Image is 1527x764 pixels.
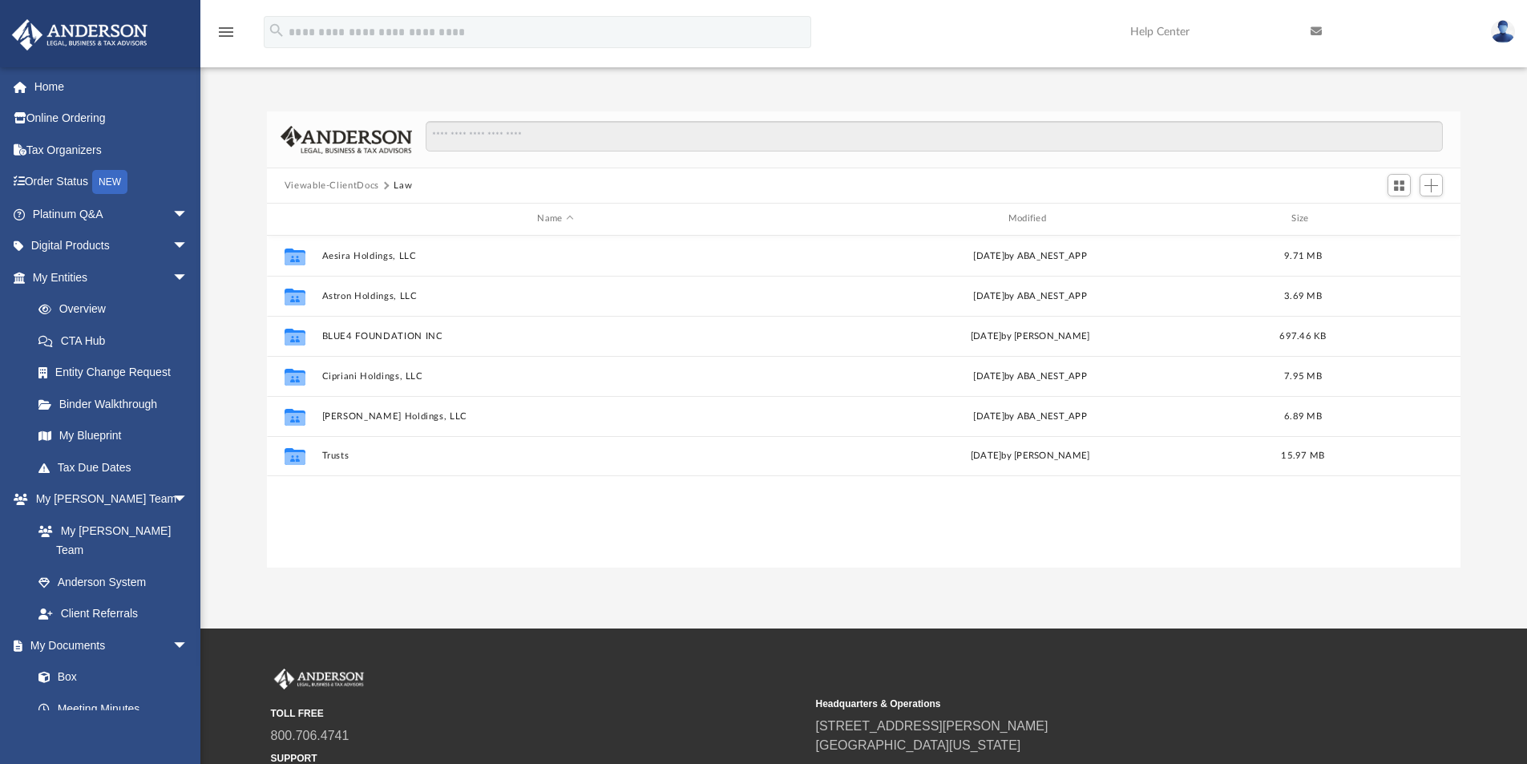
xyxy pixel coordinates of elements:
[1284,251,1322,260] span: 9.71 MB
[11,103,212,135] a: Online Ordering
[321,291,789,301] button: Astron Holdings, LLC
[172,629,204,662] span: arrow_drop_down
[271,729,349,742] a: 800.706.4741
[274,212,314,226] div: id
[22,661,196,693] a: Box
[271,669,367,689] img: Anderson Advisors Platinum Portal
[1284,411,1322,420] span: 6.89 MB
[172,483,204,516] span: arrow_drop_down
[796,329,1263,343] div: [DATE] by [PERSON_NAME]
[22,420,204,452] a: My Blueprint
[172,261,204,294] span: arrow_drop_down
[796,369,1263,383] div: [DATE] by ABA_NEST_APP
[22,357,212,389] a: Entity Change Request
[426,121,1443,152] input: Search files and folders
[22,451,212,483] a: Tax Due Dates
[796,449,1263,463] div: [DATE] by [PERSON_NAME]
[172,198,204,231] span: arrow_drop_down
[22,693,204,725] a: Meeting Minutes
[1284,371,1322,380] span: 7.95 MB
[216,22,236,42] i: menu
[271,706,805,721] small: TOLL FREE
[285,179,379,193] button: Viewable-ClientDocs
[11,134,212,166] a: Tax Organizers
[321,451,789,461] button: Trusts
[172,230,204,263] span: arrow_drop_down
[394,179,412,193] button: Law
[796,249,1263,263] div: [DATE] by ABA_NEST_APP
[11,71,212,103] a: Home
[11,261,212,293] a: My Entitiesarrow_drop_down
[11,629,204,661] a: My Documentsarrow_drop_down
[268,22,285,39] i: search
[22,566,204,598] a: Anderson System
[321,371,789,382] button: Cipriani Holdings, LLC
[816,719,1048,733] a: [STREET_ADDRESS][PERSON_NAME]
[321,212,789,226] div: Name
[11,483,204,515] a: My [PERSON_NAME] Teamarrow_drop_down
[1342,212,1454,226] div: id
[796,212,1264,226] div: Modified
[1281,451,1324,460] span: 15.97 MB
[321,411,789,422] button: [PERSON_NAME] Holdings, LLC
[1388,174,1412,196] button: Switch to Grid View
[92,170,127,194] div: NEW
[796,289,1263,303] div: [DATE] by ABA_NEST_APP
[22,325,212,357] a: CTA Hub
[816,697,1350,711] small: Headquarters & Operations
[1284,291,1322,300] span: 3.69 MB
[1420,174,1444,196] button: Add
[796,409,1263,423] div: [DATE] by ABA_NEST_APP
[1279,331,1326,340] span: 697.46 KB
[216,30,236,42] a: menu
[11,198,212,230] a: Platinum Q&Aarrow_drop_down
[22,388,212,420] a: Binder Walkthrough
[22,515,196,566] a: My [PERSON_NAME] Team
[22,293,212,325] a: Overview
[1491,20,1515,43] img: User Pic
[11,230,212,262] a: Digital Productsarrow_drop_down
[816,738,1021,752] a: [GEOGRAPHIC_DATA][US_STATE]
[321,331,789,342] button: BLUE4 FOUNDATION INC
[11,166,212,199] a: Order StatusNEW
[7,19,152,51] img: Anderson Advisors Platinum Portal
[321,251,789,261] button: Aesira Holdings, LLC
[1270,212,1335,226] div: Size
[22,598,204,630] a: Client Referrals
[267,236,1461,568] div: grid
